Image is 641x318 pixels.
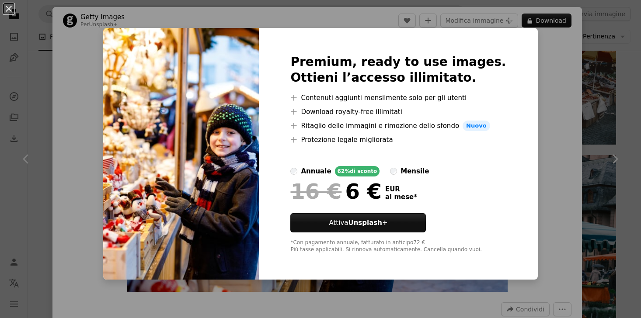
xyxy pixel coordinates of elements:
h2: Premium, ready to use images. Ottieni l’accesso illimitato. [290,54,506,86]
span: 16 € [290,180,341,203]
button: AttivaUnsplash+ [290,213,426,232]
span: Nuovo [463,121,490,131]
input: annuale62%di sconto [290,168,297,175]
li: Protezione legale migliorata [290,135,506,145]
div: mensile [401,166,429,176]
img: tab_keywords_by_traffic_grey.svg [88,51,95,58]
div: annuale [301,166,331,176]
li: Contenuti aggiunti mensilmente solo per gli utenti [290,93,506,103]
div: 6 € [290,180,381,203]
div: v 4.0.25 [24,14,43,21]
span: EUR [385,185,417,193]
div: Dominio: [DOMAIN_NAME] [23,23,98,30]
div: 62% di sconto [335,166,380,176]
li: Ritaglio delle immagini e rimozione dello sfondo [290,121,506,131]
div: Keyword (traffico) [98,52,145,57]
div: *Con pagamento annuale, fatturato in anticipo 72 € Più tasse applicabili. Si rinnova automaticame... [290,239,506,253]
strong: Unsplash+ [348,219,387,227]
li: Download royalty-free illimitati [290,107,506,117]
img: premium_photo-1683147815855-56eedcda57b4 [103,28,259,280]
div: Dominio [46,52,67,57]
img: website_grey.svg [14,23,21,30]
img: tab_domain_overview_orange.svg [36,51,43,58]
img: logo_orange.svg [14,14,21,21]
input: mensile [390,168,397,175]
span: al mese * [385,193,417,201]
